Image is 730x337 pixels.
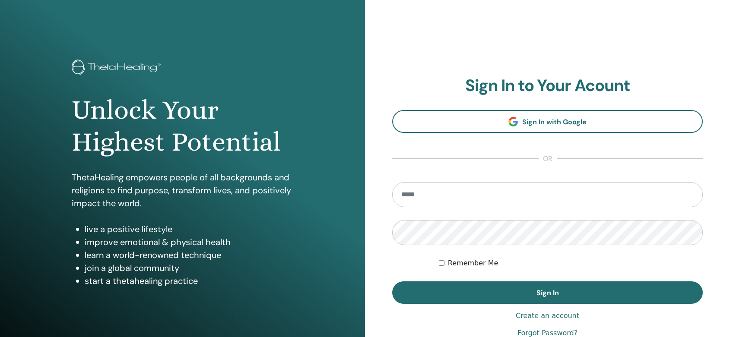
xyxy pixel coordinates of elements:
[72,171,293,210] p: ThetaHealing empowers people of all backgrounds and religions to find purpose, transform lives, a...
[85,223,293,236] li: live a positive lifestyle
[72,94,293,158] h1: Unlock Your Highest Potential
[392,110,703,133] a: Sign In with Google
[85,261,293,274] li: join a global community
[85,249,293,261] li: learn a world-renowned technique
[392,281,703,304] button: Sign In
[85,274,293,287] li: start a thetahealing practice
[536,288,559,297] span: Sign In
[85,236,293,249] li: improve emotional & physical health
[392,76,703,96] h2: Sign In to Your Acount
[522,117,587,126] span: Sign In with Google
[448,258,498,268] label: Remember Me
[539,154,557,164] span: or
[439,258,703,268] div: Keep me authenticated indefinitely or until I manually logout
[516,311,579,321] a: Create an account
